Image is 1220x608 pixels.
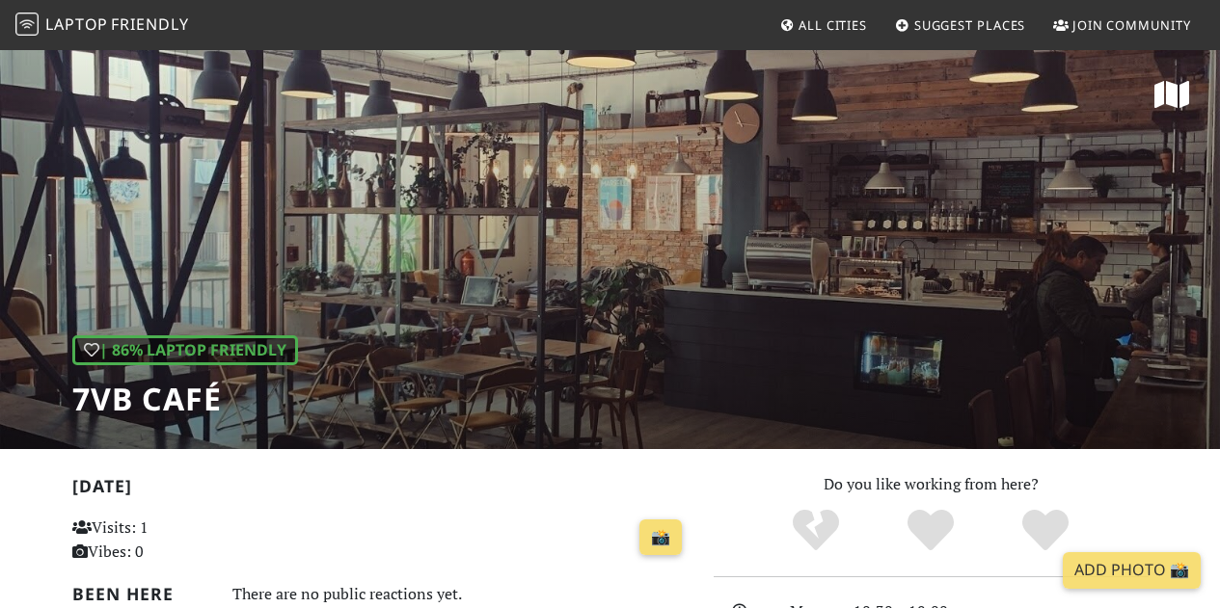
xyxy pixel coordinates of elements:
[1045,8,1199,42] a: Join Community
[72,515,263,565] p: Visits: 1 Vibes: 0
[639,519,682,556] a: 📸
[1072,16,1191,34] span: Join Community
[914,16,1026,34] span: Suggest Places
[232,580,691,608] div: There are no public reactions yet.
[15,13,39,36] img: LaptopFriendly
[45,13,108,35] span: Laptop
[988,507,1102,555] div: Definitely!
[799,16,867,34] span: All Cities
[72,584,209,604] h2: Been here
[15,9,189,42] a: LaptopFriendly LaptopFriendly
[887,8,1034,42] a: Suggest Places
[874,507,989,555] div: Yes
[72,381,298,417] h1: 7VB Café
[1063,552,1201,589] a: Add Photo 📸
[72,476,691,504] h2: [DATE]
[72,335,298,366] div: | 86% Laptop Friendly
[714,472,1149,497] p: Do you like working from here?
[772,8,875,42] a: All Cities
[759,507,874,555] div: No
[111,13,188,35] span: Friendly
